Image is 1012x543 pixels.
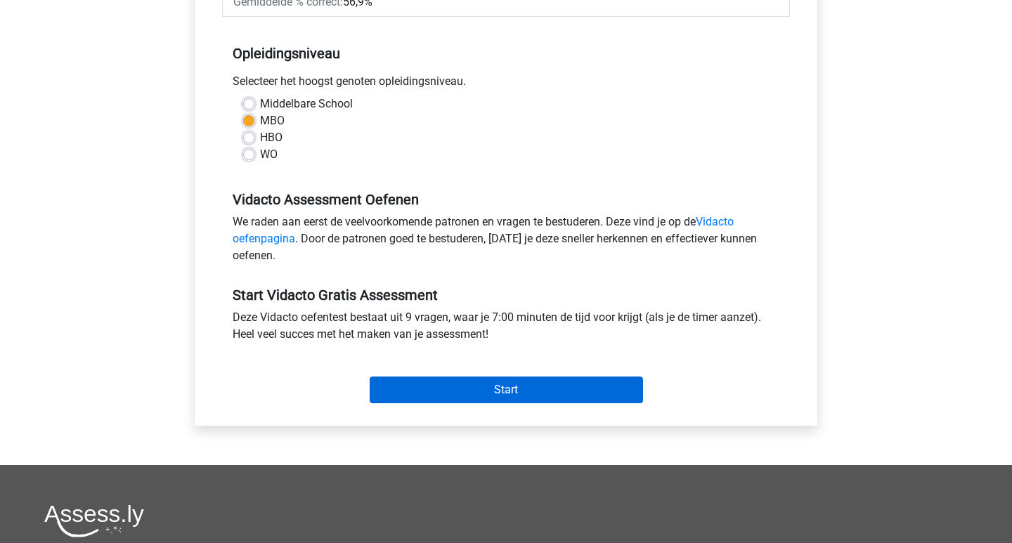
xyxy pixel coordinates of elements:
label: Middelbare School [260,96,353,112]
h5: Vidacto Assessment Oefenen [233,191,779,208]
img: Assessly logo [44,504,144,537]
h5: Start Vidacto Gratis Assessment [233,287,779,303]
label: WO [260,146,278,163]
div: Selecteer het hoogst genoten opleidingsniveau. [222,73,790,96]
h5: Opleidingsniveau [233,39,779,67]
input: Start [370,377,643,403]
label: MBO [260,112,285,129]
div: Deze Vidacto oefentest bestaat uit 9 vragen, waar je 7:00 minuten de tijd voor krijgt (als je de ... [222,309,790,348]
div: We raden aan eerst de veelvoorkomende patronen en vragen te bestuderen. Deze vind je op de . Door... [222,214,790,270]
label: HBO [260,129,283,146]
